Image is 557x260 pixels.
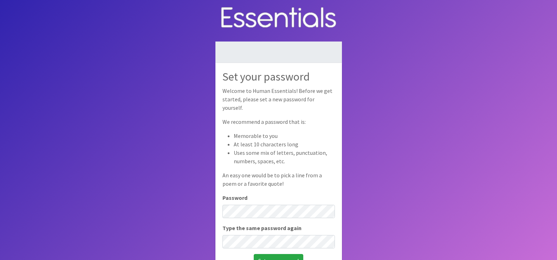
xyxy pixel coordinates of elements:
[222,194,247,202] label: Password
[222,224,302,232] label: Type the same password again
[234,148,335,165] li: Uses some mix of letters, punctuation, numbers, spaces, etc.
[234,132,335,140] li: Memorable to you
[222,87,335,112] p: Welcome to Human Essentials! Before we get started, please set a new password for yourself.
[222,171,335,188] p: An easy one would be to pick a line from a poem or a favorite quote!
[222,118,335,126] p: We recommend a password that is:
[222,70,335,83] h2: Set your password
[234,140,335,148] li: At least 10 characters long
